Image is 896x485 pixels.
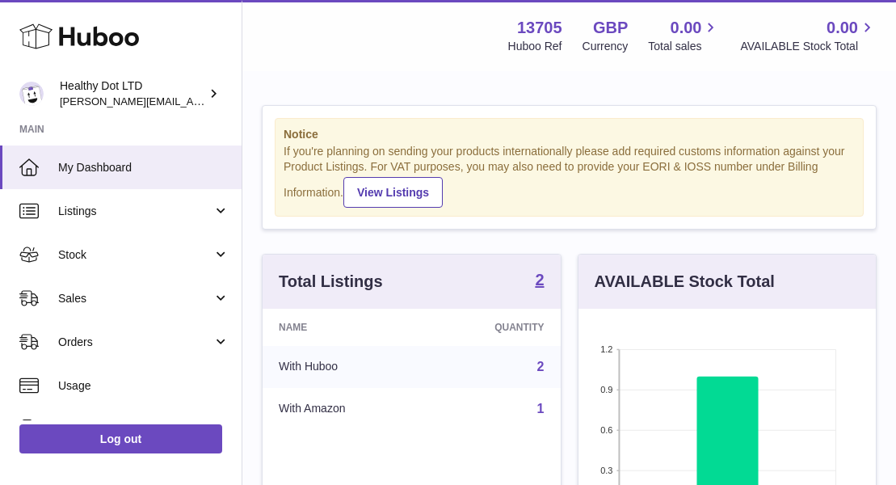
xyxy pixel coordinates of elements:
[60,78,205,109] div: Healthy Dot LTD
[583,39,629,54] div: Currency
[284,127,855,142] strong: Notice
[263,309,426,346] th: Name
[535,272,544,291] a: 2
[600,425,612,435] text: 0.6
[595,271,775,293] h3: AVAILABLE Stock Total
[535,272,544,288] strong: 2
[648,17,720,54] a: 0.00 Total sales
[60,95,324,108] span: [PERSON_NAME][EMAIL_ADDRESS][DOMAIN_NAME]
[537,360,545,373] a: 2
[279,271,383,293] h3: Total Listings
[58,378,229,394] span: Usage
[740,39,877,54] span: AVAILABLE Stock Total
[600,466,612,475] text: 0.3
[19,82,44,106] img: Dorothy@healthydot.com
[508,39,562,54] div: Huboo Ref
[426,309,561,346] th: Quantity
[343,177,443,208] a: View Listings
[600,344,612,354] text: 1.2
[19,424,222,453] a: Log out
[517,17,562,39] strong: 13705
[58,204,212,219] span: Listings
[263,346,426,388] td: With Huboo
[58,160,229,175] span: My Dashboard
[263,388,426,430] td: With Amazon
[58,247,212,263] span: Stock
[600,385,612,394] text: 0.9
[58,335,212,350] span: Orders
[593,17,628,39] strong: GBP
[537,402,545,415] a: 1
[58,291,212,306] span: Sales
[671,17,702,39] span: 0.00
[827,17,858,39] span: 0.00
[740,17,877,54] a: 0.00 AVAILABLE Stock Total
[284,144,855,207] div: If you're planning on sending your products internationally please add required customs informati...
[648,39,720,54] span: Total sales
